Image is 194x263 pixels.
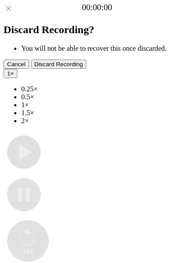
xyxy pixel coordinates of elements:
button: Discard Recording [31,60,87,69]
li: 2× [21,117,190,125]
span: 1 [7,70,10,77]
button: 1× [4,69,17,78]
li: You will not be able to recover this once discarded. [21,45,190,53]
li: 0.5× [21,93,190,101]
h2: Discard Recording? [4,24,190,36]
li: 0.25× [21,85,190,93]
a: 00:00:00 [82,3,112,12]
li: 1.5× [21,109,190,117]
button: Cancel [4,60,29,69]
li: 1× [21,101,190,109]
